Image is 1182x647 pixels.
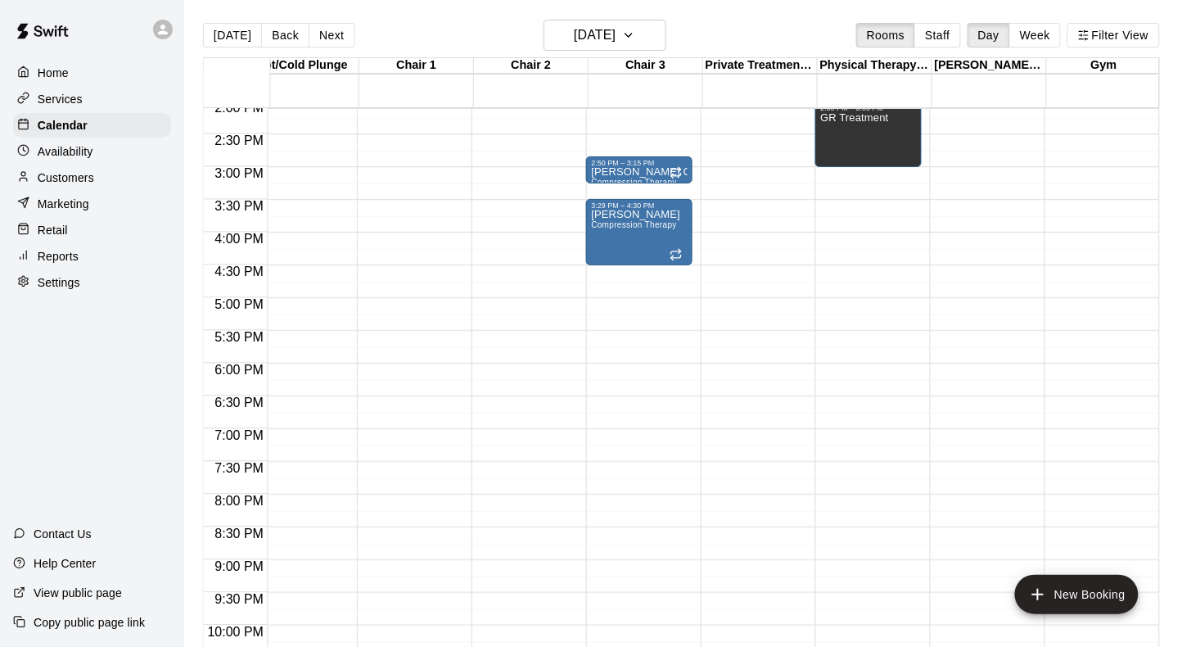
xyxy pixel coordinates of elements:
div: 2:50 PM – 3:15 PM: Paul Oliver Compression Therapy [586,156,693,183]
div: 3:29 PM – 4:30 PM: Hunter Pittman [586,199,693,265]
p: View public page [34,585,122,601]
span: Compression Therapy [591,178,677,187]
p: Copy public page link [34,614,145,631]
h6: [DATE] [574,24,616,47]
a: Settings [13,270,171,295]
a: Availability [13,139,171,164]
p: Services [38,91,83,107]
div: Chair 2 [474,58,589,74]
p: Availability [38,143,93,160]
a: Calendar [13,113,171,138]
span: 6:30 PM [211,396,268,410]
a: Customers [13,165,171,190]
div: Gym [1047,58,1162,74]
span: 2:00 PM [211,102,268,115]
span: 3:30 PM [211,200,268,214]
span: 8:00 PM [211,495,268,509]
div: Physical Therapy Room [818,58,932,74]
span: Compression Therapy [591,220,677,229]
div: Private Treatment Room [703,58,818,74]
button: Next [309,23,354,48]
span: 3:00 PM [211,167,268,181]
span: 9:30 PM [211,593,268,607]
button: [DATE] [203,23,262,48]
a: Home [13,61,171,85]
span: Recurring event [670,248,683,261]
p: Retail [38,222,68,238]
p: Marketing [38,196,89,212]
button: Week [1009,23,1061,48]
div: Chair 3 [589,58,703,74]
span: Recurring event [670,166,683,179]
div: [PERSON_NAME]'s Room [932,58,1047,74]
div: Chair 1 [359,58,474,74]
button: add [1015,575,1139,614]
a: Retail [13,218,171,242]
span: 6:00 PM [211,364,268,378]
div: Hot/Cold Plunge [245,58,359,74]
button: Rooms [856,23,915,48]
span: 4:00 PM [211,233,268,247]
div: 2:50 PM – 3:15 PM [591,159,688,167]
button: Back [261,23,309,48]
div: 3:29 PM – 4:30 PM [591,201,688,210]
span: 5:00 PM [211,298,268,312]
span: 2:30 PM [211,134,268,148]
p: Home [38,65,69,81]
p: Calendar [38,117,88,133]
p: Contact Us [34,526,92,542]
div: 2:00 PM – 3:00 PM: GR Treatment [815,102,922,167]
a: Marketing [13,192,171,216]
span: 5:30 PM [211,331,268,345]
p: Reports [38,248,79,265]
button: Filter View [1067,23,1159,48]
p: Help Center [34,555,96,572]
span: 10:00 PM [204,626,268,640]
p: Settings [38,274,80,291]
button: Staff [914,23,961,48]
p: Customers [38,170,94,186]
a: Services [13,87,171,111]
span: 7:00 PM [211,429,268,443]
button: [DATE] [544,20,666,51]
button: Day [968,23,1010,48]
span: 9:00 PM [211,560,268,574]
span: 4:30 PM [211,265,268,279]
span: 7:30 PM [211,462,268,476]
span: 8:30 PM [211,527,268,541]
a: Reports [13,244,171,269]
